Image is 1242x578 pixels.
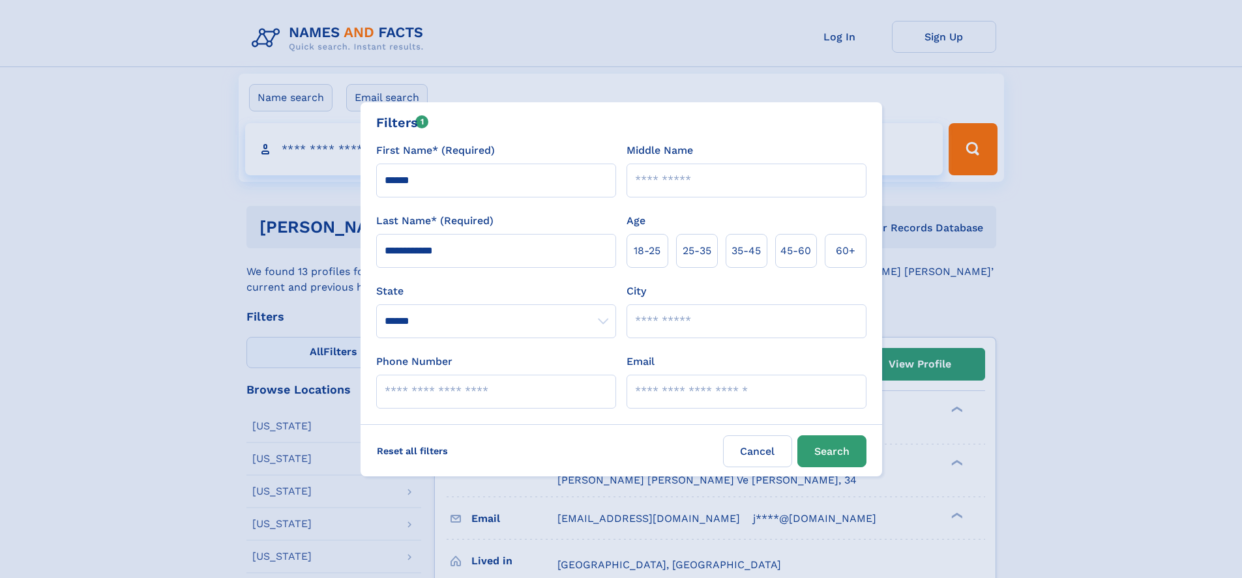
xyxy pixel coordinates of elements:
label: State [376,283,616,299]
span: 45‑60 [780,243,811,259]
label: Reset all filters [368,435,456,467]
label: Age [627,213,645,229]
span: 60+ [836,243,855,259]
label: First Name* (Required) [376,143,495,158]
label: Email [627,354,655,369]
label: Phone Number [376,354,452,369]
label: Last Name* (Required) [376,213,494,229]
label: Cancel [723,435,792,467]
label: Middle Name [627,143,693,158]
div: Filters [376,113,429,132]
span: 25‑35 [683,243,711,259]
button: Search [797,435,866,467]
label: City [627,283,646,299]
span: 35‑45 [732,243,761,259]
span: 18‑25 [634,243,660,259]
